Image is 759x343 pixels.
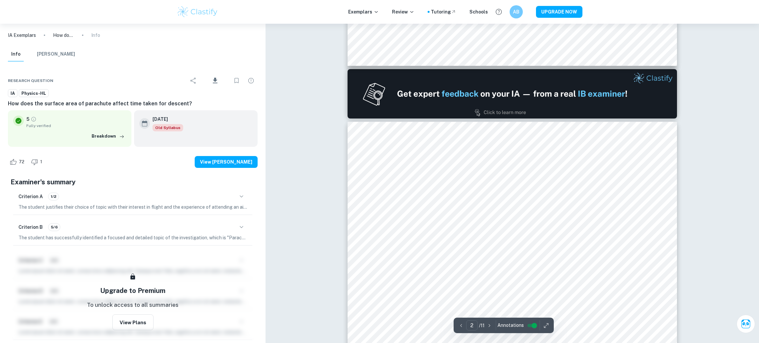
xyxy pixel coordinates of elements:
[15,159,28,165] span: 72
[431,8,456,15] a: Tutoring
[31,116,37,122] a: Grade fully verified
[37,47,75,62] button: [PERSON_NAME]
[48,194,59,199] span: 1/2
[112,314,154,330] button: View Plans
[29,157,46,167] div: Dislike
[100,286,165,296] h5: Upgrade to Premium
[348,69,677,119] img: Ad
[18,234,247,241] p: The student has successfully identified a focused and detailed topic of the investigation, which ...
[513,8,520,15] h6: AB
[26,123,126,129] span: Fully verified
[8,78,53,84] span: Research question
[18,224,43,231] h6: Criterion B
[469,8,488,15] a: Schools
[187,74,200,87] div: Share
[536,6,582,18] button: UPGRADE NOW
[11,177,255,187] h5: Examiner's summary
[90,131,126,141] button: Breakdown
[8,157,28,167] div: Like
[195,156,258,168] button: View [PERSON_NAME]
[8,100,258,108] h6: How does the surface area of parachute affect time taken for descent?
[392,8,414,15] p: Review
[8,90,17,97] span: IA
[19,89,49,97] a: Physics-HL
[87,301,179,309] p: To unlock access to all summaries
[8,32,36,39] a: IA Exemplars
[18,203,247,211] p: The student justifies their choice of topic with their interest in flight and the experience of a...
[737,315,755,333] button: Ask Clai
[510,5,523,18] button: AB
[18,193,43,200] h6: Criterion A
[230,74,243,87] div: Bookmark
[497,322,524,329] span: Annotations
[493,6,504,17] button: Help and Feedback
[201,72,229,89] div: Download
[19,90,48,97] span: Physics-HL
[48,224,60,230] span: 5/6
[26,116,29,123] p: 5
[91,32,100,39] p: Info
[244,74,258,87] div: Report issue
[8,47,24,62] button: Info
[153,124,183,131] span: Old Syllabus
[479,322,485,329] p: / 11
[37,159,46,165] span: 1
[53,32,74,39] p: How does the surface area of parachute affect time taken for descent?
[153,124,183,131] div: Starting from the May 2025 session, the Physics IA requirements have changed. It's OK to refer to...
[153,116,178,123] h6: [DATE]
[177,5,218,18] img: Clastify logo
[348,8,379,15] p: Exemplars
[8,89,17,97] a: IA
